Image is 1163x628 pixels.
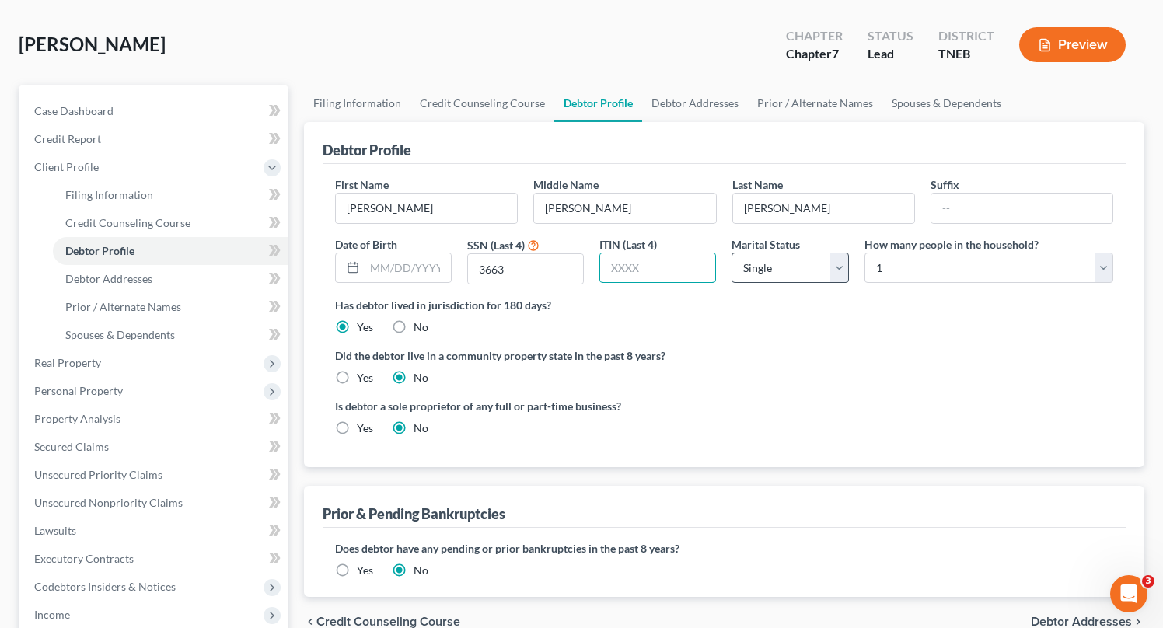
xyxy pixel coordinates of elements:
[53,321,288,349] a: Spouses & Dependents
[22,405,288,433] a: Property Analysis
[335,297,1113,313] label: Has debtor lived in jurisdiction for 180 days?
[22,545,288,573] a: Executory Contracts
[22,461,288,489] a: Unsecured Priority Claims
[34,608,70,621] span: Income
[938,27,994,45] div: District
[1019,27,1126,62] button: Preview
[410,85,554,122] a: Credit Counseling Course
[1031,616,1132,628] span: Debtor Addresses
[53,209,288,237] a: Credit Counseling Course
[533,176,599,193] label: Middle Name
[554,85,642,122] a: Debtor Profile
[22,97,288,125] a: Case Dashboard
[365,253,451,283] input: MM/DD/YYYY
[732,176,783,193] label: Last Name
[65,244,134,257] span: Debtor Profile
[335,347,1113,364] label: Did the debtor live in a community property state in the past 8 years?
[304,85,410,122] a: Filing Information
[53,293,288,321] a: Prior / Alternate Names
[600,253,715,283] input: XXXX
[65,188,153,201] span: Filing Information
[34,524,76,537] span: Lawsuits
[414,420,428,436] label: No
[786,27,843,45] div: Chapter
[34,384,123,397] span: Personal Property
[599,236,657,253] label: ITIN (Last 4)
[414,319,428,335] label: No
[22,125,288,153] a: Credit Report
[323,141,411,159] div: Debtor Profile
[335,236,397,253] label: Date of Birth
[357,319,373,335] label: Yes
[931,194,1112,223] input: --
[1031,616,1144,628] button: Debtor Addresses chevron_right
[65,272,152,285] span: Debtor Addresses
[1142,575,1154,588] span: 3
[748,85,882,122] a: Prior / Alternate Names
[53,181,288,209] a: Filing Information
[34,496,183,509] span: Unsecured Nonpriority Claims
[34,440,109,453] span: Secured Claims
[34,412,120,425] span: Property Analysis
[357,370,373,386] label: Yes
[19,33,166,55] span: [PERSON_NAME]
[1132,616,1144,628] i: chevron_right
[832,46,839,61] span: 7
[34,552,134,565] span: Executory Contracts
[414,563,428,578] label: No
[931,176,959,193] label: Suffix
[868,27,913,45] div: Status
[304,616,316,628] i: chevron_left
[468,254,583,284] input: XXXX
[733,194,914,223] input: --
[34,104,114,117] span: Case Dashboard
[22,433,288,461] a: Secured Claims
[22,489,288,517] a: Unsecured Nonpriority Claims
[357,563,373,578] label: Yes
[882,85,1011,122] a: Spouses & Dependents
[864,236,1039,253] label: How many people in the household?
[467,237,525,253] label: SSN (Last 4)
[938,45,994,63] div: TNEB
[534,194,715,223] input: M.I
[868,45,913,63] div: Lead
[732,236,800,253] label: Marital Status
[22,517,288,545] a: Lawsuits
[1110,575,1147,612] iframe: Intercom live chat
[53,265,288,293] a: Debtor Addresses
[335,398,717,414] label: Is debtor a sole proprietor of any full or part-time business?
[323,504,505,523] div: Prior & Pending Bankruptcies
[786,45,843,63] div: Chapter
[335,540,1113,556] label: Does debtor have any pending or prior bankruptcies in the past 8 years?
[34,580,176,593] span: Codebtors Insiders & Notices
[34,160,99,173] span: Client Profile
[34,356,101,369] span: Real Property
[53,237,288,265] a: Debtor Profile
[336,194,517,223] input: --
[65,300,181,313] span: Prior / Alternate Names
[304,616,460,628] button: chevron_left Credit Counseling Course
[34,132,101,145] span: Credit Report
[34,468,162,481] span: Unsecured Priority Claims
[65,328,175,341] span: Spouses & Dependents
[316,616,460,628] span: Credit Counseling Course
[642,85,748,122] a: Debtor Addresses
[65,216,190,229] span: Credit Counseling Course
[357,420,373,436] label: Yes
[414,370,428,386] label: No
[335,176,389,193] label: First Name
